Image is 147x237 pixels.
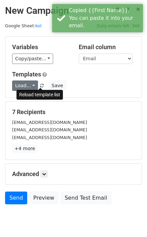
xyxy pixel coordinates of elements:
a: Send Test Email [60,192,111,204]
a: kol [35,23,41,28]
h5: Variables [12,43,69,51]
small: [EMAIL_ADDRESS][DOMAIN_NAME] [12,120,87,125]
div: Reload template list [16,90,63,100]
div: Copied {{First Name}}. You can paste it into your email. [69,7,140,30]
iframe: Chat Widget [113,205,147,237]
a: +4 more [12,144,37,153]
a: Load... [12,80,38,91]
h5: Advanced [12,170,135,178]
button: Save [48,80,66,91]
h5: Email column [79,43,135,51]
small: Google Sheet: [5,23,41,28]
a: Templates [12,71,41,78]
h5: 7 Recipients [12,108,135,116]
a: Copy/paste... [12,54,53,64]
a: Send [5,192,27,204]
a: Preview [29,192,59,204]
small: [EMAIL_ADDRESS][DOMAIN_NAME] [12,135,87,140]
small: [EMAIL_ADDRESS][DOMAIN_NAME] [12,127,87,132]
h2: New Campaign [5,5,142,16]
